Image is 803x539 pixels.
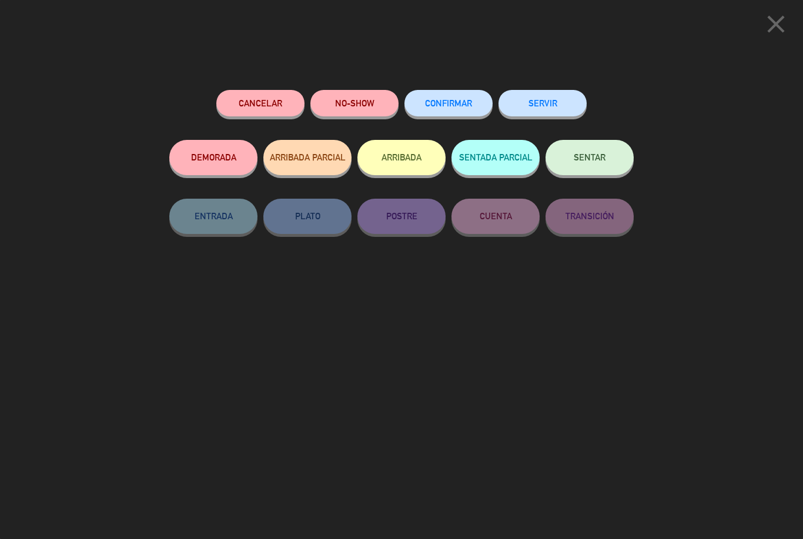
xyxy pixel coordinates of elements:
button: TRANSICIÓN [546,199,634,234]
button: CUENTA [451,199,540,234]
button: DEMORADA [169,140,257,175]
span: SENTAR [574,152,605,162]
span: CONFIRMAR [425,98,472,108]
button: ARRIBADA [357,140,446,175]
i: close [761,9,791,39]
button: SENTAR [546,140,634,175]
button: SERVIR [498,90,587,116]
button: POSTRE [357,199,446,234]
span: ARRIBADA PARCIAL [270,152,346,162]
button: Cancelar [216,90,305,116]
button: ARRIBADA PARCIAL [263,140,352,175]
button: PLATO [263,199,352,234]
button: SENTADA PARCIAL [451,140,540,175]
button: CONFIRMAR [404,90,493,116]
button: ENTRADA [169,199,257,234]
button: NO-SHOW [310,90,399,116]
button: close [758,9,794,43]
